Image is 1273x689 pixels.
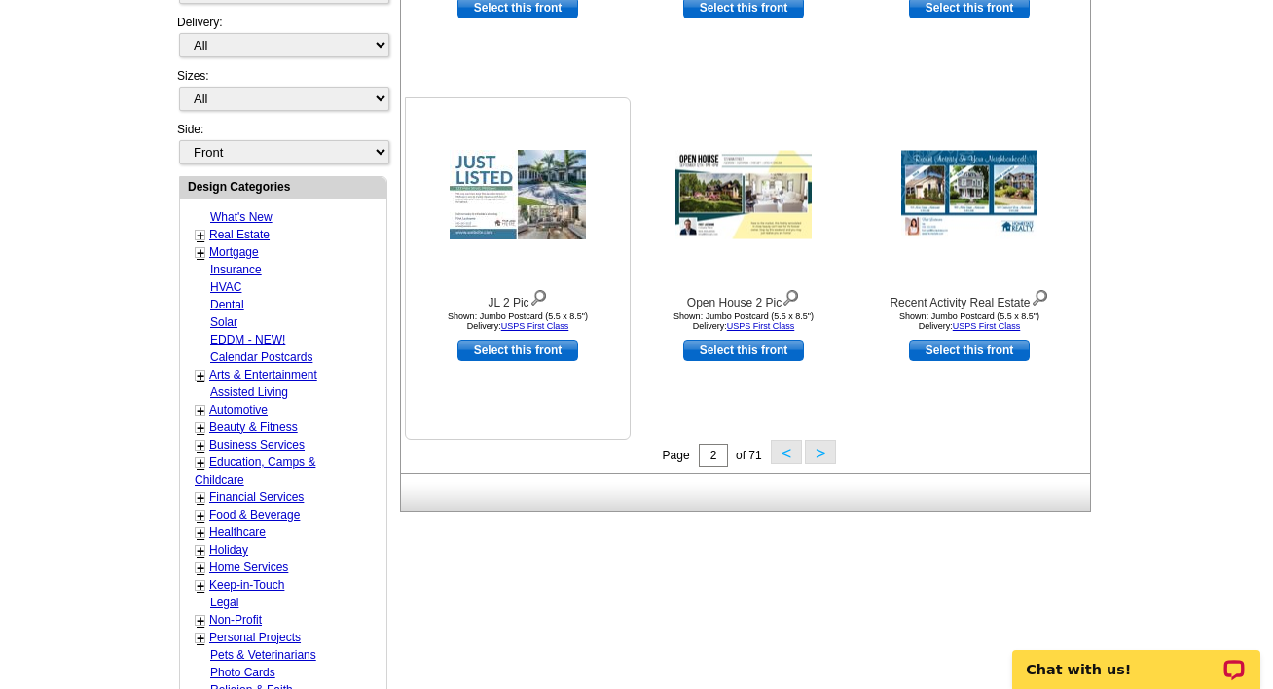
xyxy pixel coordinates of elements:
[411,285,625,311] div: JL 2 Pic
[210,385,288,399] a: Assisted Living
[683,340,804,361] a: use this design
[197,578,204,594] a: +
[953,321,1021,331] a: USPS First Class
[210,596,238,609] a: Legal
[209,508,300,522] a: Food & Beverage
[736,449,762,462] span: of 71
[195,455,315,487] a: Education, Camps & Childcare
[197,368,204,383] a: +
[210,666,275,679] a: Photo Cards
[210,263,262,276] a: Insurance
[197,228,204,243] a: +
[209,490,304,504] a: Financial Services
[209,526,266,539] a: Healthcare
[197,438,204,453] a: +
[209,613,262,627] a: Non-Profit
[197,526,204,541] a: +
[197,490,204,506] a: +
[177,67,387,121] div: Sizes:
[197,613,204,629] a: +
[862,311,1076,331] div: Shown: Jumbo Postcard (5.5 x 8.5") Delivery:
[457,340,578,361] a: use this design
[209,245,259,259] a: Mortgage
[209,631,301,644] a: Personal Projects
[909,340,1030,361] a: use this design
[210,350,312,364] a: Calendar Postcards
[450,150,586,239] img: JL 2 Pic
[209,561,288,574] a: Home Services
[197,403,204,418] a: +
[197,508,204,524] a: +
[210,333,285,346] a: EDDM - NEW!
[210,210,273,224] a: What's New
[501,321,569,331] a: USPS First Class
[1000,628,1273,689] iframe: LiveChat chat widget
[209,420,298,434] a: Beauty & Fitness
[901,151,1037,239] img: Recent Activity Real Estate
[675,151,812,239] img: Open House 2 Pic
[197,543,204,559] a: +
[771,440,802,464] button: <
[209,403,268,417] a: Automotive
[197,455,204,471] a: +
[636,311,851,331] div: Shown: Jumbo Postcard (5.5 x 8.5") Delivery:
[1031,285,1049,307] img: view design details
[411,311,625,331] div: Shown: Jumbo Postcard (5.5 x 8.5") Delivery:
[209,228,270,241] a: Real Estate
[177,121,387,166] div: Side:
[209,438,305,452] a: Business Services
[197,420,204,436] a: +
[862,285,1076,311] div: Recent Activity Real Estate
[663,449,690,462] span: Page
[636,285,851,311] div: Open House 2 Pic
[727,321,795,331] a: USPS First Class
[177,14,387,67] div: Delivery:
[210,315,237,329] a: Solar
[197,561,204,576] a: +
[197,631,204,646] a: +
[197,245,204,261] a: +
[805,440,836,464] button: >
[209,578,284,592] a: Keep-in-Touch
[529,285,548,307] img: view design details
[210,298,244,311] a: Dental
[210,648,316,662] a: Pets & Veterinarians
[209,368,317,381] a: Arts & Entertainment
[209,543,248,557] a: Holiday
[180,177,386,196] div: Design Categories
[210,280,241,294] a: HVAC
[782,285,800,307] img: view design details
